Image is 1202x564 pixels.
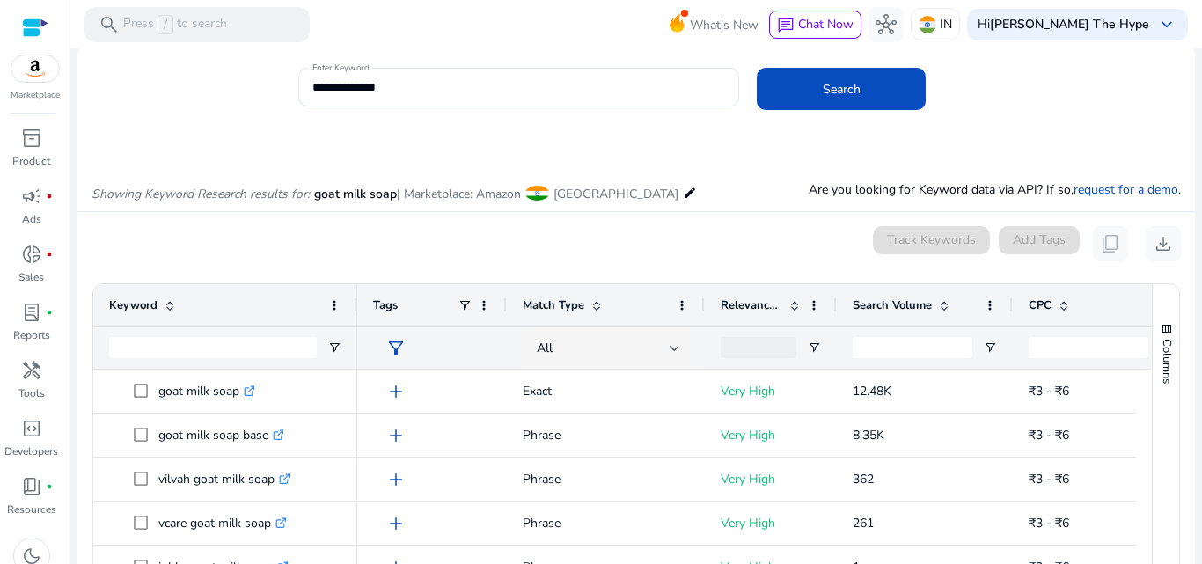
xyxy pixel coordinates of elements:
span: hub [876,14,897,35]
p: Ads [22,211,41,227]
button: Search [757,68,926,110]
span: goat milk soap [314,186,397,202]
i: Showing Keyword Research results for: [92,186,310,202]
p: Very High [721,417,821,453]
span: 362 [853,471,874,487]
span: 8.35K [853,427,884,443]
img: in.svg [919,16,936,33]
span: add [385,381,407,402]
p: Phrase [523,505,689,541]
span: / [158,15,173,34]
p: Product [12,153,50,169]
span: Keyword [109,297,158,313]
p: Exact [523,373,689,409]
img: amazon.svg [11,55,59,82]
p: goat milk soap [158,373,255,409]
span: fiber_manual_record [46,309,53,316]
span: 12.48K [853,383,891,399]
span: inventory_2 [21,128,42,149]
p: Very High [721,373,821,409]
span: Search [823,80,861,99]
span: search [99,14,120,35]
p: IN [940,9,952,40]
span: ₹3 - ₹6 [1029,471,1069,487]
input: Search Volume Filter Input [853,337,972,358]
p: Marketplace [11,89,60,102]
p: Developers [4,443,58,459]
p: vcare goat milk soap [158,505,287,541]
p: Press to search [123,15,227,34]
button: Open Filter Menu [983,341,997,355]
span: campaign [21,186,42,207]
a: request for a demo [1074,181,1178,198]
span: download [1153,233,1174,254]
p: Very High [721,505,821,541]
p: Hi [978,18,1149,31]
p: Are you looking for Keyword data via API? If so, . [809,180,1181,199]
span: 261 [853,515,874,531]
p: vilvah goat milk soap [158,461,290,497]
button: hub [869,7,904,42]
span: [GEOGRAPHIC_DATA] [553,186,678,202]
button: download [1146,226,1181,261]
span: handyman [21,360,42,381]
span: code_blocks [21,418,42,439]
span: Chat Now [798,16,854,33]
p: goat milk soap base [158,417,284,453]
span: Match Type [523,297,584,313]
span: chat [777,17,795,34]
span: fiber_manual_record [46,483,53,490]
span: fiber_manual_record [46,251,53,258]
span: | Marketplace: Amazon [397,186,521,202]
p: Sales [18,269,44,285]
span: ₹3 - ₹6 [1029,515,1069,531]
input: CPC Filter Input [1029,337,1148,358]
span: add [385,469,407,490]
span: fiber_manual_record [46,193,53,200]
span: All [537,340,553,356]
input: Keyword Filter Input [109,337,317,358]
button: Open Filter Menu [807,341,821,355]
span: Tags [373,297,398,313]
span: donut_small [21,244,42,265]
span: keyboard_arrow_down [1156,14,1177,35]
p: Reports [13,327,50,343]
p: Phrase [523,461,689,497]
mat-label: Enter Keyword [312,62,369,74]
span: lab_profile [21,302,42,323]
span: What's New [690,10,759,40]
span: Relevance Score [721,297,782,313]
span: add [385,513,407,534]
span: CPC [1029,297,1052,313]
button: Open Filter Menu [327,341,341,355]
span: add [385,425,407,446]
span: Search Volume [853,297,932,313]
mat-icon: edit [683,182,697,203]
span: filter_alt [385,338,407,359]
span: book_4 [21,476,42,497]
p: Tools [18,385,45,401]
p: Very High [721,461,821,497]
span: ₹3 - ₹6 [1029,383,1069,399]
span: ₹3 - ₹6 [1029,427,1069,443]
p: Resources [7,502,56,517]
button: chatChat Now [769,11,861,39]
b: [PERSON_NAME] The Hype [990,16,1149,33]
p: Phrase [523,417,689,453]
span: Columns [1159,339,1175,384]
